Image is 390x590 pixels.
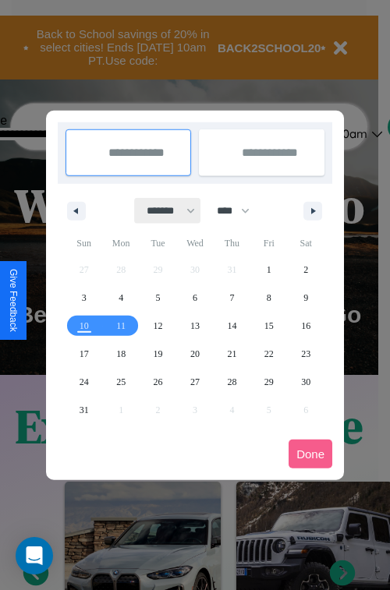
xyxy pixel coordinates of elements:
[119,284,123,312] span: 4
[190,312,200,340] span: 13
[102,368,139,396] button: 25
[288,284,324,312] button: 9
[82,284,87,312] span: 3
[303,284,308,312] span: 9
[264,340,274,368] span: 22
[214,368,250,396] button: 28
[80,396,89,424] span: 31
[102,231,139,256] span: Mon
[80,368,89,396] span: 24
[66,340,102,368] button: 17
[156,284,161,312] span: 5
[66,231,102,256] span: Sun
[227,312,236,340] span: 14
[190,368,200,396] span: 27
[140,368,176,396] button: 26
[140,284,176,312] button: 5
[140,312,176,340] button: 12
[250,256,287,284] button: 1
[66,368,102,396] button: 24
[66,312,102,340] button: 10
[289,440,332,468] button: Done
[214,231,250,256] span: Thu
[264,312,274,340] span: 15
[8,269,19,332] div: Give Feedback
[288,312,324,340] button: 16
[267,256,271,284] span: 1
[229,284,234,312] span: 7
[116,312,126,340] span: 11
[102,312,139,340] button: 11
[303,256,308,284] span: 2
[176,284,213,312] button: 6
[264,368,274,396] span: 29
[154,340,163,368] span: 19
[250,312,287,340] button: 15
[250,231,287,256] span: Fri
[301,368,310,396] span: 30
[250,340,287,368] button: 22
[154,312,163,340] span: 12
[301,312,310,340] span: 16
[288,256,324,284] button: 2
[80,312,89,340] span: 10
[250,368,287,396] button: 29
[102,284,139,312] button: 4
[66,284,102,312] button: 3
[140,231,176,256] span: Tue
[288,368,324,396] button: 30
[140,340,176,368] button: 19
[250,284,287,312] button: 8
[214,284,250,312] button: 7
[176,231,213,256] span: Wed
[80,340,89,368] span: 17
[176,340,213,368] button: 20
[154,368,163,396] span: 26
[116,340,126,368] span: 18
[301,340,310,368] span: 23
[267,284,271,312] span: 8
[102,340,139,368] button: 18
[116,368,126,396] span: 25
[227,368,236,396] span: 28
[288,340,324,368] button: 23
[214,312,250,340] button: 14
[176,312,213,340] button: 13
[193,284,197,312] span: 6
[227,340,236,368] span: 21
[288,231,324,256] span: Sat
[214,340,250,368] button: 21
[176,368,213,396] button: 27
[16,537,53,574] div: Open Intercom Messenger
[66,396,102,424] button: 31
[190,340,200,368] span: 20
